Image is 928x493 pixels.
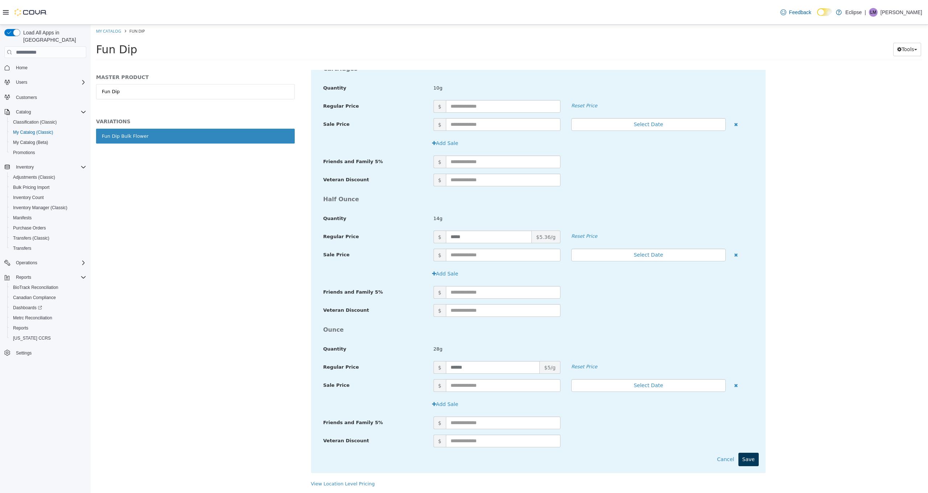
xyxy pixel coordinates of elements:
[13,273,34,282] button: Reports
[13,63,86,72] span: Home
[13,163,86,171] span: Inventory
[648,428,668,442] button: Save
[1,92,89,102] button: Customers
[10,283,86,292] span: BioTrack Reconciliation
[870,8,877,17] span: LM
[1,162,89,172] button: Inventory
[13,325,28,331] span: Reports
[10,244,34,253] a: Transfers
[5,94,204,100] h5: VARIATIONS
[817,8,832,16] input: Dark Mode
[10,138,86,147] span: My Catalog (Beta)
[4,59,86,377] nav: Complex example
[233,413,279,419] span: Veteran Discount
[7,192,89,203] button: Inventory Count
[7,282,89,293] button: BioTrack Reconciliation
[343,410,355,423] span: $
[227,171,668,179] h4: Half Ounce
[481,78,507,84] em: Reset Price
[233,322,256,327] span: Quantity
[13,273,86,282] span: Reports
[343,224,355,237] span: $
[343,75,355,88] span: $
[1,348,89,358] button: Settings
[343,206,355,219] span: $
[343,149,355,162] span: $
[869,8,878,17] div: Lanai Monahan
[449,336,469,349] span: $5/g
[343,279,355,292] span: $
[16,95,37,100] span: Customers
[481,339,507,345] em: Reset Price
[7,182,89,192] button: Bulk Pricing Import
[5,4,30,9] a: My Catalog
[7,243,89,253] button: Transfers
[10,303,86,312] span: Dashboards
[481,209,507,214] em: Reset Price
[343,336,355,349] span: $
[39,4,54,9] span: Fun Dip
[13,225,46,231] span: Purchase Orders
[10,173,86,182] span: Adjustments (Classic)
[233,340,268,345] span: Regular Price
[233,79,268,84] span: Regular Price
[10,193,47,202] a: Inventory Count
[1,258,89,268] button: Operations
[10,128,86,137] span: My Catalog (Classic)
[10,203,70,212] a: Inventory Manager (Classic)
[7,213,89,223] button: Manifests
[13,78,30,87] button: Users
[7,127,89,137] button: My Catalog (Classic)
[10,293,86,302] span: Canadian Compliance
[13,185,50,190] span: Bulk Pricing Import
[13,195,44,200] span: Inventory Count
[10,224,49,232] a: Purchase Orders
[10,283,61,292] a: BioTrack Reconciliation
[13,285,58,290] span: BioTrack Reconciliation
[10,173,58,182] a: Adjustments (Classic)
[1,62,89,73] button: Home
[10,293,59,302] a: Canadian Compliance
[13,108,34,116] button: Catalog
[789,9,811,16] span: Feedback
[343,355,355,367] span: $
[10,324,86,332] span: Reports
[7,203,89,213] button: Inventory Manager (Classic)
[13,235,49,241] span: Transfers (Classic)
[1,272,89,282] button: Reports
[13,119,57,125] span: Classification (Classic)
[13,163,37,171] button: Inventory
[13,108,86,116] span: Catalog
[233,134,293,140] span: Friends and Family 5%
[10,324,31,332] a: Reports
[481,224,635,237] button: Select Date
[865,8,866,17] p: |
[10,314,55,322] a: Metrc Reconciliation
[16,260,37,266] span: Operations
[881,8,922,17] p: [PERSON_NAME]
[13,258,86,267] span: Operations
[13,63,30,72] a: Home
[13,93,40,102] a: Customers
[13,92,86,101] span: Customers
[10,128,56,137] a: My Catalog (Classic)
[233,152,279,158] span: Veteran Discount
[5,18,47,31] span: Fun Dip
[233,61,256,66] span: Quantity
[7,293,89,303] button: Canadian Compliance
[845,8,862,17] p: Eclipse
[10,334,86,343] span: Washington CCRS
[5,49,204,56] h5: MASTER PRODUCT
[778,5,814,20] a: Feedback
[13,295,56,301] span: Canadian Compliance
[441,206,470,219] span: $5.36/g
[622,428,647,442] button: Cancel
[13,305,42,311] span: Dashboards
[13,348,86,357] span: Settings
[16,65,28,71] span: Home
[233,209,268,215] span: Regular Price
[7,172,89,182] button: Adjustments (Classic)
[10,303,45,312] a: Dashboards
[337,243,372,256] button: Add Sale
